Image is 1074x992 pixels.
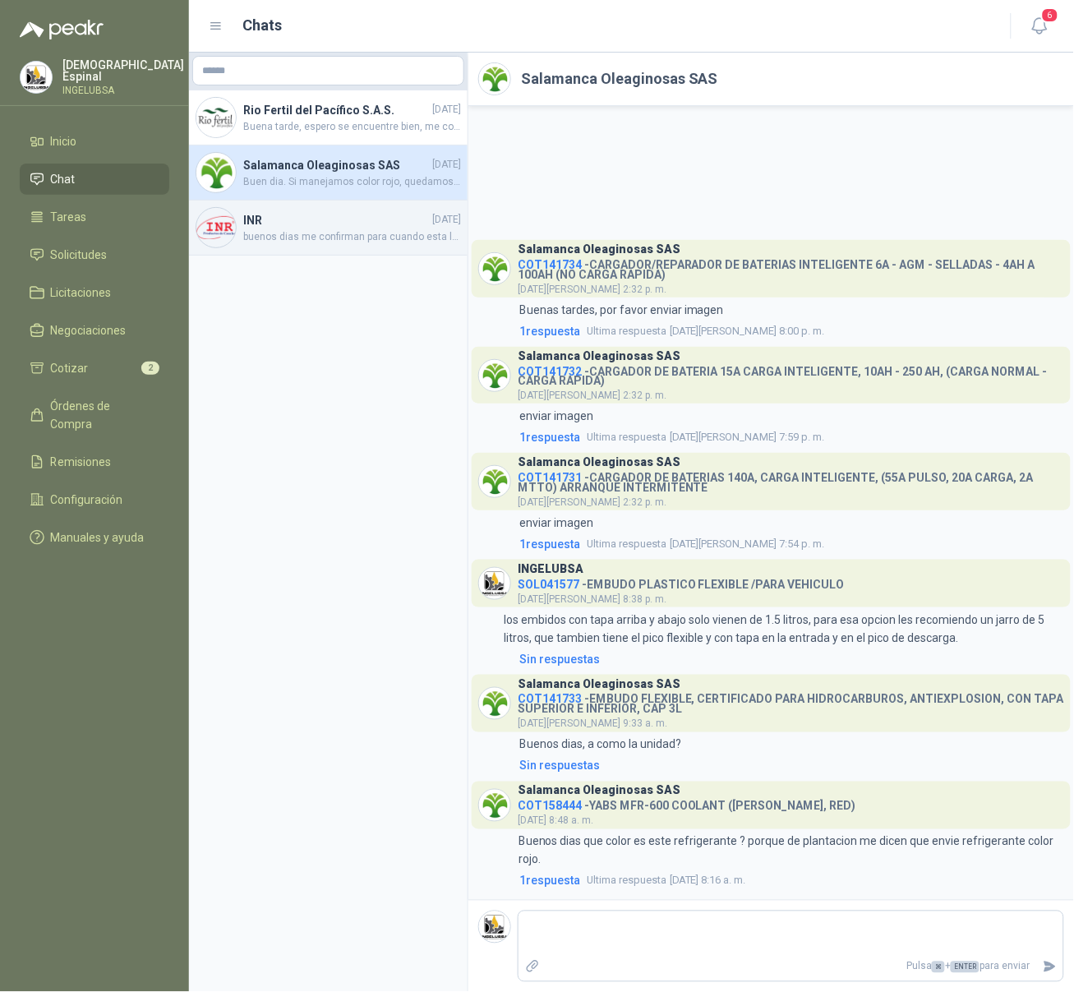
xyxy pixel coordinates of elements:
[516,535,1064,553] a: 1respuestaUltima respuesta[DATE][PERSON_NAME] 7:54 p. m.
[519,833,1064,869] p: Buenos dias que color es este refrigerante ? porque de plantacion me dicen que envie refrigerante...
[518,800,582,813] span: COT158444
[51,321,127,339] span: Negociaciones
[519,953,546,981] label: Adjuntar archivos
[51,453,112,471] span: Remisiones
[20,201,169,233] a: Tareas
[518,578,579,591] span: SOL041577
[432,102,461,118] span: [DATE]
[516,872,1064,890] a: 1respuestaUltima respuesta[DATE] 8:16 a. m.
[518,574,845,589] h4: - EMBUDO PLASTICO FLEXIBLE /PARA VEHICULO
[518,593,666,605] span: [DATE][PERSON_NAME] 8:38 p. m.
[189,201,468,256] a: Company LogoINR[DATE]buenos dias me confirman para cuando esta la entrega, ya paso el tiempo de e...
[20,20,104,39] img: Logo peakr
[519,535,580,553] span: 1 respuesta
[518,361,1064,385] h4: - CARGADOR DE BATERIA 15A CARGA INTELIGENTE, 10AH - 250 AH, (CARGA NORMAL - CARGA RAPIDA)
[518,471,582,484] span: COT141731
[243,156,429,174] h4: Salamanca Oleaginosas SAS
[243,229,461,245] span: buenos dias me confirman para cuando esta la entrega, ya paso el tiempo de entrega que tenia el p...
[518,718,667,730] span: [DATE][PERSON_NAME] 9:33 a. m.
[519,301,724,319] p: Buenas tardes, por favor enviar imagen
[518,390,666,401] span: [DATE][PERSON_NAME] 2:32 p. m.
[518,496,666,508] span: [DATE][PERSON_NAME] 2:32 p. m.
[20,164,169,195] a: Chat
[51,528,145,547] span: Manuales y ayuda
[20,484,169,515] a: Configuración
[518,689,1064,713] h4: - EMBUDO FLEXIBLE, CERTIFICADO PARA HIDROCARBUROS, ANTIEXPLOSION, CON TAPA SUPERIOR E INFERIOR, C...
[518,365,582,378] span: COT141732
[51,397,154,433] span: Órdenes de Compra
[519,322,580,340] span: 1 respuesta
[479,568,510,599] img: Company Logo
[519,736,681,754] p: Buenos dias, a como la unidad?
[51,132,77,150] span: Inicio
[20,277,169,308] a: Licitaciones
[587,873,666,889] span: Ultima respuesta
[519,514,593,532] p: enviar imagen
[479,63,510,95] img: Company Logo
[196,208,236,247] img: Company Logo
[21,62,52,93] img: Company Logo
[479,253,510,284] img: Company Logo
[189,90,468,145] a: Company LogoRio Fertil del Pacífico S.A.S.[DATE]Buena tarde, espero se encuentre bien, me compart...
[519,428,580,446] span: 1 respuesta
[518,680,680,689] h3: Salamanca Oleaginosas SAS
[20,126,169,157] a: Inicio
[521,67,718,90] h2: Salamanca Oleaginosas SAS
[1025,12,1054,41] button: 6
[516,428,1064,446] a: 1respuestaUltima respuesta[DATE][PERSON_NAME] 7:59 p. m.
[20,390,169,440] a: Órdenes de Compra
[62,59,184,82] p: [DEMOGRAPHIC_DATA] Espinal
[62,85,184,95] p: INGELUBSA
[587,873,746,889] span: [DATE] 8:16 a. m.
[51,359,89,377] span: Cotizar
[518,245,680,254] h3: Salamanca Oleaginosas SAS
[141,362,159,375] span: 2
[20,353,169,384] a: Cotizar2
[432,157,461,173] span: [DATE]
[516,757,1064,775] a: Sin respuestas
[20,315,169,346] a: Negociaciones
[518,815,593,827] span: [DATE] 8:48 a. m.
[1041,7,1059,23] span: 6
[587,323,825,339] span: [DATE][PERSON_NAME] 8:00 p. m.
[518,565,583,574] h3: INGELUBSA
[196,153,236,192] img: Company Logo
[243,14,283,37] h1: Chats
[51,170,76,188] span: Chat
[196,98,236,137] img: Company Logo
[20,239,169,270] a: Solicitudes
[518,796,856,811] h4: - YABS MFR-600 COOLANT ([PERSON_NAME], RED)
[51,208,87,226] span: Tareas
[243,211,429,229] h4: INR
[518,254,1064,279] h4: - CARGADOR/REPARADOR DE BATERIAS INTELIGENTE 6A - AGM - SELLADAS - 4AH A 100AH (NO CARGA RAPIDA)
[587,536,666,552] span: Ultima respuesta
[587,429,666,445] span: Ultima respuesta
[519,757,600,775] div: Sin respuestas
[479,688,510,719] img: Company Logo
[1036,953,1063,981] button: Enviar
[932,962,945,973] span: ⌘
[479,790,510,821] img: Company Logo
[587,536,825,552] span: [DATE][PERSON_NAME] 7:54 p. m.
[516,650,1064,668] a: Sin respuestas
[518,693,582,706] span: COT141733
[519,407,593,425] p: enviar imagen
[518,467,1064,491] h4: - CARGADOR DE BATERIAS 140A, CARGA INTELIGENTE, (55A PULSO, 20A CARGA, 2A MTTO) ARRANQUE INTERMIT...
[518,458,680,467] h3: Salamanca Oleaginosas SAS
[587,323,666,339] span: Ultima respuesta
[20,446,169,478] a: Remisiones
[51,491,123,509] span: Configuración
[518,284,666,295] span: [DATE][PERSON_NAME] 2:32 p. m.
[518,352,680,361] h3: Salamanca Oleaginosas SAS
[243,101,429,119] h4: Rio Fertil del Pacífico S.A.S.
[951,962,980,973] span: ENTER
[518,258,582,271] span: COT141734
[519,650,600,668] div: Sin respuestas
[587,429,825,445] span: [DATE][PERSON_NAME] 7:59 p. m.
[243,174,461,190] span: Buen dia. Si manejamos color rojo, quedamos atentos a cualquier comentario e inquietud
[519,872,580,890] span: 1 respuesta
[432,212,461,228] span: [DATE]
[505,611,1064,647] p: los embidos con tapa arriba y abajo solo vienen de 1.5 litros, para esa opcion les recomiendo un ...
[243,119,461,135] span: Buena tarde, espero se encuentre bien, me comparte por favor foto de la referencia, quedo atenta,...
[516,322,1064,340] a: 1respuestaUltima respuesta[DATE][PERSON_NAME] 8:00 p. m.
